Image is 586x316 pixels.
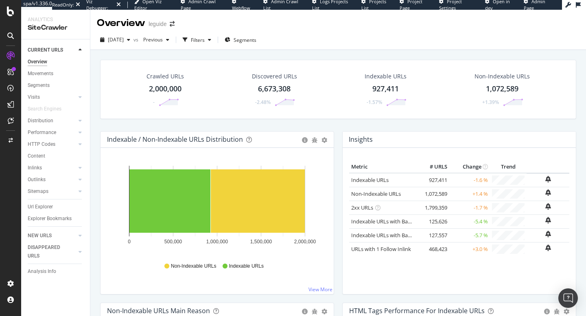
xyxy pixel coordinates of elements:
[417,242,449,256] td: 468,423
[28,117,76,125] a: Distribution
[107,161,327,255] svg: A chart.
[164,239,182,245] text: 500,000
[351,204,373,211] a: 2xx URLs
[171,263,216,270] span: Non-Indexable URLs
[312,137,317,143] div: bug
[97,16,145,30] div: Overview
[417,214,449,228] td: 125,626
[140,33,173,46] button: Previous
[232,5,250,11] span: Webflow
[28,187,76,196] a: Sitemaps
[486,84,518,94] div: 1,072,589
[221,33,260,46] button: Segments
[28,93,76,102] a: Visits
[417,201,449,214] td: 1,799,359
[258,84,291,94] div: 6,673,308
[545,189,551,196] div: bell-plus
[321,137,327,143] div: gear
[351,232,440,239] a: Indexable URLs with Bad Description
[28,232,76,240] a: NEW URLS
[28,214,84,223] a: Explorer Bookmarks
[349,307,485,315] div: HTML Tags Performance for Indexable URLs
[545,217,551,223] div: bell-plus
[28,105,61,113] div: Search Engines
[170,21,175,27] div: arrow-right-arrow-left
[191,37,205,43] div: Filters
[449,187,490,201] td: +1.4 %
[28,58,84,66] a: Overview
[149,84,181,94] div: 2,000,000
[351,176,389,184] a: Indexable URLs
[367,99,382,106] div: -1.57%
[417,228,449,242] td: 127,557
[107,135,243,143] div: Indexable / Non-Indexable URLs Distribution
[302,137,308,143] div: circle-info
[108,36,124,43] span: 2025 Aug. 12th
[252,72,297,80] div: Discovered URLs
[28,164,42,172] div: Inlinks
[417,173,449,187] td: 927,411
[28,175,76,184] a: Outlinks
[28,81,84,90] a: Segments
[28,232,52,240] div: NEW URLS
[28,175,46,184] div: Outlinks
[28,16,83,23] div: Analytics
[52,2,74,8] div: ReadOnly:
[28,81,50,90] div: Segments
[349,134,373,145] h4: Insights
[28,105,70,113] a: Search Engines
[417,161,449,173] th: # URLS
[28,93,40,102] div: Visits
[179,33,214,46] button: Filters
[564,309,569,314] div: gear
[351,245,411,253] a: URLs with 1 Follow Inlink
[28,23,83,32] div: SiteCrawler
[28,203,84,211] a: Url Explorer
[349,161,417,173] th: Metric
[149,20,166,28] div: leguide
[474,72,530,80] div: Non-Indexable URLs
[146,72,184,80] div: Crawled URLs
[417,187,449,201] td: 1,072,589
[28,214,72,223] div: Explorer Bookmarks
[28,187,48,196] div: Sitemaps
[153,99,155,106] div: -
[302,309,308,314] div: circle-info
[294,239,316,245] text: 2,000,000
[558,288,578,308] div: Open Intercom Messenger
[545,203,551,210] div: bell-plus
[554,309,560,314] div: bug
[28,117,53,125] div: Distribution
[28,46,63,54] div: CURRENT URLS
[28,69,84,78] a: Movements
[133,36,140,43] span: vs
[449,173,490,187] td: -1.6 %
[28,69,53,78] div: Movements
[449,201,490,214] td: -1.7 %
[255,99,271,106] div: -2.48%
[482,99,499,106] div: +1.39%
[28,58,47,66] div: Overview
[28,128,76,137] a: Performance
[545,176,551,182] div: bell-plus
[28,152,84,160] a: Content
[28,128,56,137] div: Performance
[312,309,317,314] div: bug
[28,140,55,149] div: HTTP Codes
[351,190,401,197] a: Non-Indexable URLs
[229,263,264,270] span: Indexable URLs
[545,245,551,251] div: bell-plus
[449,242,490,256] td: +3.0 %
[545,231,551,237] div: bell-plus
[97,33,133,46] button: [DATE]
[449,228,490,242] td: -5.7 %
[449,161,490,173] th: Change
[250,239,272,245] text: 1,500,000
[140,36,163,43] span: Previous
[28,140,76,149] a: HTTP Codes
[544,309,550,314] div: circle-info
[372,84,399,94] div: 927,411
[351,218,419,225] a: Indexable URLs with Bad H1
[449,214,490,228] td: -5.4 %
[28,203,53,211] div: Url Explorer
